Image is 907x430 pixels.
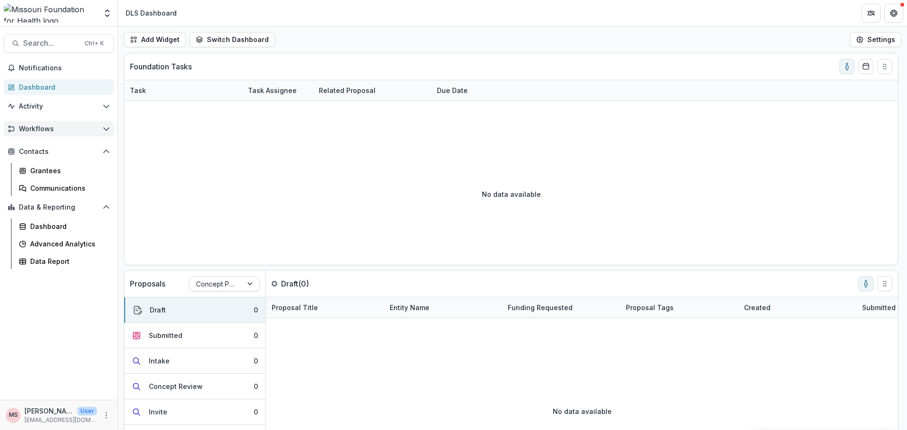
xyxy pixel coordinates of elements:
button: Submitted0 [124,323,265,348]
button: Add Widget [124,32,186,47]
div: Entity Name [384,297,502,318]
div: Grantees [30,166,106,176]
button: Open Contacts [4,144,114,159]
button: Settings [850,32,901,47]
nav: breadcrumb [122,6,180,20]
button: Search... [4,34,114,53]
div: 0 [254,381,258,391]
div: Invite [149,407,167,417]
a: Communications [15,180,114,196]
div: Task [124,85,152,95]
div: Task [124,80,242,101]
button: Open Activity [4,99,114,114]
div: Created [738,303,776,312]
div: Funding Requested [502,297,620,318]
div: Concept Review [149,381,203,391]
div: Task Assignee [242,85,302,95]
div: Ctrl + K [83,38,106,49]
button: Switch Dashboard [189,32,275,47]
div: Advanced Analytics [30,239,106,249]
div: 0 [254,356,258,366]
button: Draft0 [124,297,265,323]
button: More [101,410,112,421]
button: Concept Review0 [124,374,265,399]
button: toggle-assigned-to-me [839,59,855,74]
p: Proposals [130,278,165,289]
button: Drag [877,59,892,74]
p: [EMAIL_ADDRESS][DOMAIN_NAME] [25,416,97,424]
div: Created [738,297,856,318]
span: Contacts [19,148,99,156]
div: Proposal Title [266,297,384,318]
div: Related Proposal [313,80,431,101]
div: 0 [254,330,258,340]
div: Communications [30,183,106,193]
button: toggle-assigned-to-me [858,276,873,291]
span: Workflows [19,125,99,133]
p: [PERSON_NAME] [25,406,74,416]
button: Drag [877,276,892,291]
p: No data available [482,189,541,199]
div: Task Assignee [242,80,313,101]
a: Dashboard [15,219,114,234]
div: 0 [254,407,258,417]
a: Dashboard [4,79,114,95]
div: Draft [150,305,166,315]
div: Due Date [431,85,473,95]
div: Due Date [431,80,502,101]
a: Grantees [15,163,114,178]
div: Proposal Tags [620,297,738,318]
button: Calendar [858,59,873,74]
button: Open Data & Reporting [4,200,114,215]
div: Dashboard [19,82,106,92]
span: Notifications [19,64,110,72]
a: Data Report [15,253,114,269]
span: Activity [19,102,99,110]
button: Intake0 [124,348,265,374]
div: DLS Dashboard [126,8,177,18]
p: Draft ( 0 ) [281,278,352,289]
button: Notifications [4,60,114,76]
div: Dashboard [30,221,106,231]
div: Data Report [30,256,106,266]
button: Invite0 [124,399,265,425]
div: Funding Requested [502,303,578,312]
span: Data & Reporting [19,203,99,211]
button: Get Help [884,4,903,23]
button: Open Workflows [4,121,114,136]
div: Submitted [149,330,182,340]
p: Foundation Tasks [130,61,192,72]
a: Advanced Analytics [15,236,114,252]
div: 0 [254,305,258,315]
div: Related Proposal [313,85,381,95]
p: User [77,407,97,415]
div: Proposal Tags [620,303,679,312]
button: Partners [862,4,881,23]
div: Miriam Stevens [9,412,18,418]
span: Search... [23,39,79,48]
div: Proposal Title [266,303,324,312]
p: No data available [553,406,612,416]
button: Open entity switcher [101,4,114,23]
img: Missouri Foundation for Health logo [4,4,97,23]
div: Entity Name [384,303,435,312]
div: Intake [149,356,170,366]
